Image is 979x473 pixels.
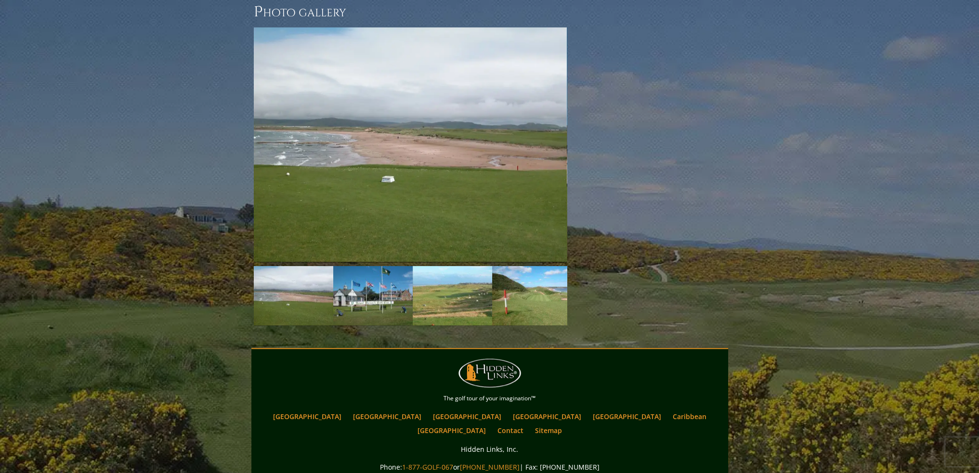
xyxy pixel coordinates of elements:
[508,409,586,423] a: [GEOGRAPHIC_DATA]
[254,461,726,473] p: Phone: or | Fax: [PHONE_NUMBER]
[530,423,567,437] a: Sitemap
[268,409,346,423] a: [GEOGRAPHIC_DATA]
[402,462,453,472] a: 1-877-GOLF-067
[588,409,666,423] a: [GEOGRAPHIC_DATA]
[348,409,426,423] a: [GEOGRAPHIC_DATA]
[254,443,726,455] p: Hidden Links, Inc.
[254,2,567,22] h3: Photo Gallery
[413,423,491,437] a: [GEOGRAPHIC_DATA]
[493,423,528,437] a: Contact
[668,409,711,423] a: Caribbean
[428,409,506,423] a: [GEOGRAPHIC_DATA]
[460,462,520,472] a: [PHONE_NUMBER]
[254,393,726,404] p: The golf tour of your imagination™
